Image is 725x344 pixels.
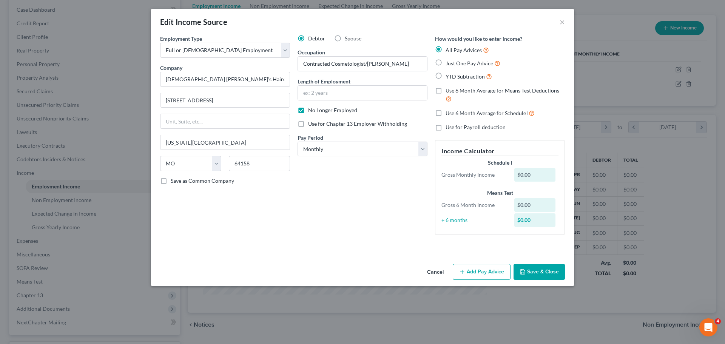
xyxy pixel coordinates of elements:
[298,48,325,56] label: Occupation
[160,35,202,42] span: Employment Type
[308,35,325,42] span: Debtor
[446,110,529,116] span: Use 6 Month Average for Schedule I
[514,168,556,182] div: $0.00
[514,198,556,212] div: $0.00
[441,159,558,167] div: Schedule I
[298,77,350,85] label: Length of Employment
[560,17,565,26] button: ×
[446,60,493,66] span: Just One Pay Advice
[435,35,522,43] label: How would you like to enter income?
[345,35,361,42] span: Spouse
[298,57,427,71] input: --
[160,17,227,27] div: Edit Income Source
[446,87,559,94] span: Use 6 Month Average for Means Test Deductions
[441,189,558,197] div: Means Test
[453,264,511,280] button: Add Pay Advice
[298,134,323,141] span: Pay Period
[160,114,290,128] input: Unit, Suite, etc...
[438,216,511,224] div: ÷ 6 months
[160,72,290,87] input: Search company by name...
[438,201,511,209] div: Gross 6 Month Income
[715,318,721,324] span: 4
[160,135,290,150] input: Enter city...
[171,177,234,184] span: Save as Common Company
[446,73,485,80] span: YTD Subtraction
[160,93,290,108] input: Enter address...
[298,86,427,100] input: ex: 2 years
[441,147,558,156] h5: Income Calculator
[514,213,556,227] div: $0.00
[421,265,450,280] button: Cancel
[446,47,482,53] span: All Pay Advices
[229,156,290,171] input: Enter zip...
[308,120,407,127] span: Use for Chapter 13 Employer Withholding
[446,124,506,130] span: Use for Payroll deduction
[699,318,717,336] iframe: Intercom live chat
[160,65,182,71] span: Company
[438,171,511,179] div: Gross Monthly Income
[514,264,565,280] button: Save & Close
[308,107,357,113] span: No Longer Employed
